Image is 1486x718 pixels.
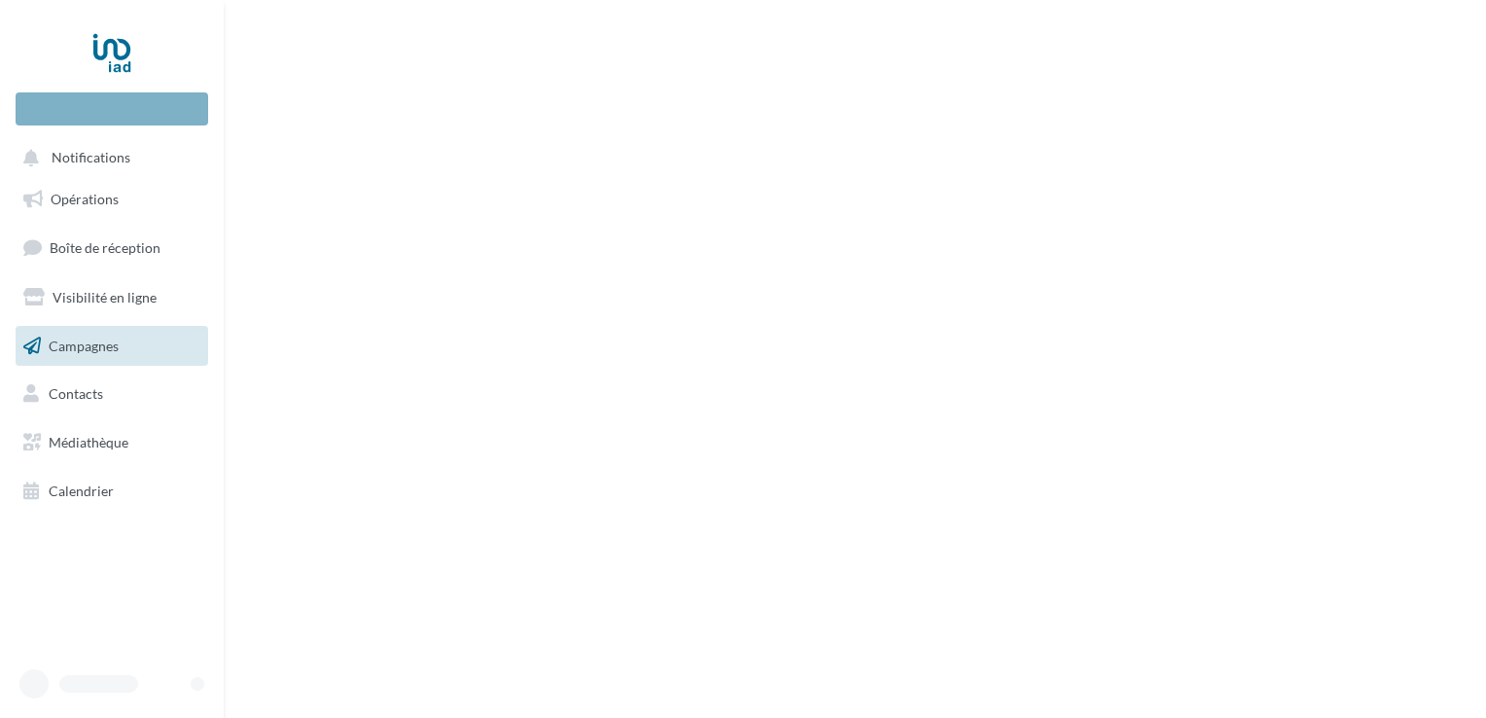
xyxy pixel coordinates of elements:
[49,434,128,450] span: Médiathèque
[49,483,114,499] span: Calendrier
[16,92,208,126] div: Nouvelle campagne
[12,227,212,269] a: Boîte de réception
[49,385,103,402] span: Contacts
[12,471,212,512] a: Calendrier
[49,337,119,353] span: Campagnes
[50,239,160,256] span: Boîte de réception
[12,374,212,414] a: Contacts
[12,326,212,367] a: Campagnes
[51,191,119,207] span: Opérations
[12,277,212,318] a: Visibilité en ligne
[12,179,212,220] a: Opérations
[52,150,130,166] span: Notifications
[12,422,212,463] a: Médiathèque
[53,289,157,305] span: Visibilité en ligne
